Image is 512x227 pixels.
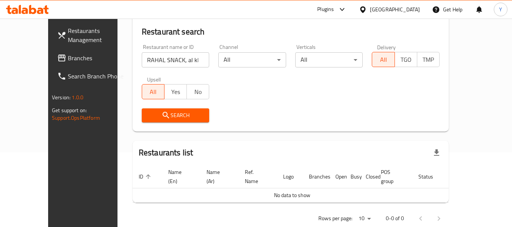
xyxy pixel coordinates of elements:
[168,86,184,97] span: Yes
[277,165,303,188] th: Logo
[344,165,360,188] th: Busy
[377,44,396,50] label: Delivery
[245,168,268,186] span: Ref. Name
[139,172,153,181] span: ID
[318,214,352,223] p: Rows per page:
[329,165,344,188] th: Open
[142,108,210,122] button: Search
[370,5,420,14] div: [GEOGRAPHIC_DATA]
[303,165,329,188] th: Branches
[386,214,404,223] p: 0-0 of 0
[499,5,502,14] span: Y
[142,52,210,67] input: Search for restaurant name or ID..
[381,168,403,186] span: POS group
[190,86,206,97] span: No
[207,168,230,186] span: Name (Ar)
[274,190,310,200] span: No data to show
[355,213,374,224] div: Rows per page:
[372,52,395,67] button: All
[72,92,83,102] span: 1.0.0
[418,172,443,181] span: Status
[218,52,286,67] div: All
[51,67,134,85] a: Search Branch Phone
[51,22,134,49] a: Restaurants Management
[395,52,417,67] button: TGO
[427,144,446,162] div: Export file
[51,49,134,67] a: Branches
[68,72,128,81] span: Search Branch Phone
[52,105,87,115] span: Get support on:
[52,92,70,102] span: Version:
[142,26,440,38] h2: Restaurant search
[145,86,161,97] span: All
[142,84,164,99] button: All
[168,168,191,186] span: Name (En)
[148,111,204,120] span: Search
[139,147,193,158] h2: Restaurants list
[417,52,440,67] button: TMP
[68,26,128,44] span: Restaurants Management
[147,77,161,82] label: Upsell
[398,54,414,65] span: TGO
[68,53,128,63] span: Branches
[186,84,209,99] button: No
[164,84,187,99] button: Yes
[360,165,375,188] th: Closed
[420,54,437,65] span: TMP
[52,113,100,123] a: Support.OpsPlatform
[295,52,363,67] div: All
[375,54,391,65] span: All
[317,5,334,14] div: Plugins
[133,165,478,203] table: enhanced table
